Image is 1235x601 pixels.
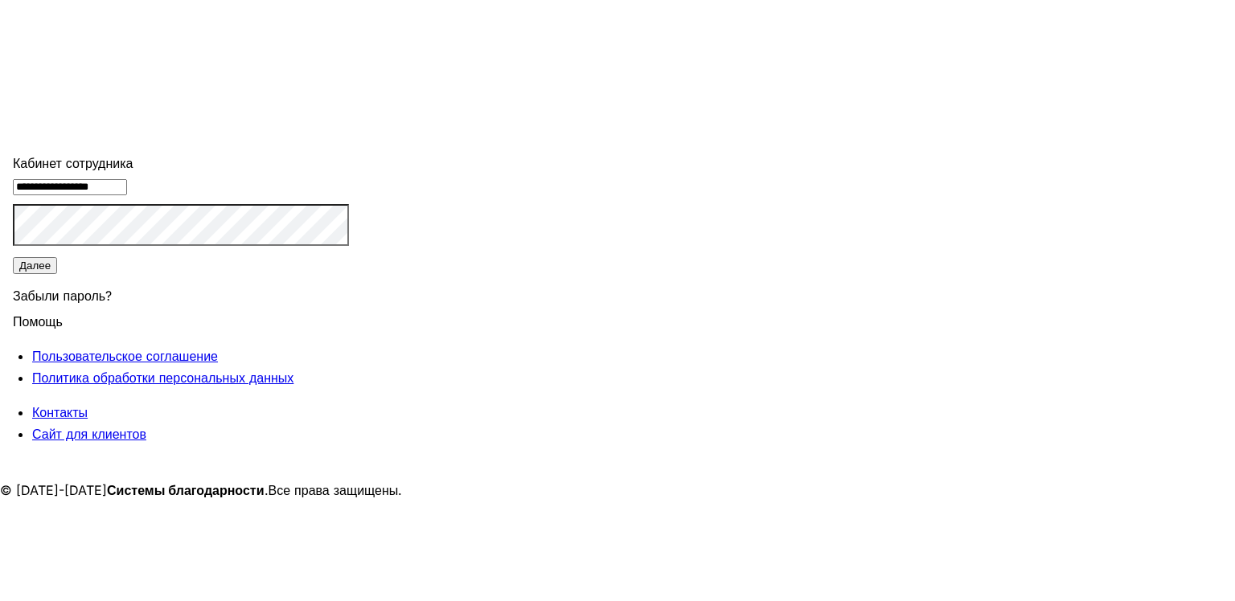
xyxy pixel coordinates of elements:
[107,482,265,498] strong: Системы благодарности
[269,482,403,498] span: Все права защищены.
[13,304,63,329] span: Помощь
[32,426,146,442] a: Сайт для клиентов
[13,257,57,274] button: Далее
[13,153,349,174] div: Кабинет сотрудника
[32,370,293,386] a: Политика обработки персональных данных
[13,276,349,311] div: Забыли пароль?
[32,348,218,364] a: Пользовательское соглашение
[32,404,88,420] a: Контакты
